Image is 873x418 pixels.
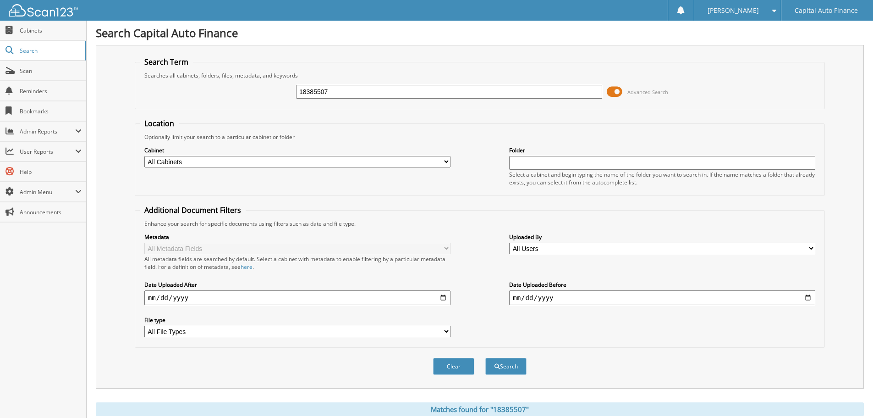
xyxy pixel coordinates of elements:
[708,8,759,13] span: [PERSON_NAME]
[140,133,820,141] div: Optionally limit your search to a particular cabinet or folder
[20,87,82,95] span: Reminders
[509,171,815,186] div: Select a cabinet and begin typing the name of the folder you want to search in. If the name match...
[433,358,474,375] button: Clear
[144,290,450,305] input: start
[140,72,820,79] div: Searches all cabinets, folders, files, metadata, and keywords
[20,47,80,55] span: Search
[140,118,179,128] legend: Location
[795,8,858,13] span: Capital Auto Finance
[20,128,75,135] span: Admin Reports
[20,168,82,176] span: Help
[144,316,450,324] label: File type
[144,281,450,289] label: Date Uploaded After
[509,233,815,241] label: Uploaded By
[96,25,864,40] h1: Search Capital Auto Finance
[144,233,450,241] label: Metadata
[140,205,246,215] legend: Additional Document Filters
[20,27,82,34] span: Cabinets
[9,4,78,17] img: scan123-logo-white.svg
[144,255,450,271] div: All metadata fields are searched by default. Select a cabinet with metadata to enable filtering b...
[241,263,253,271] a: here
[96,402,864,416] div: Matches found for "18385507"
[509,146,815,154] label: Folder
[509,290,815,305] input: end
[627,89,668,95] span: Advanced Search
[20,208,82,216] span: Announcements
[20,67,82,75] span: Scan
[144,146,450,154] label: Cabinet
[140,220,820,228] div: Enhance your search for specific documents using filters such as date and file type.
[140,57,193,67] legend: Search Term
[20,188,75,196] span: Admin Menu
[20,148,75,156] span: User Reports
[20,107,82,115] span: Bookmarks
[509,281,815,289] label: Date Uploaded Before
[485,358,527,375] button: Search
